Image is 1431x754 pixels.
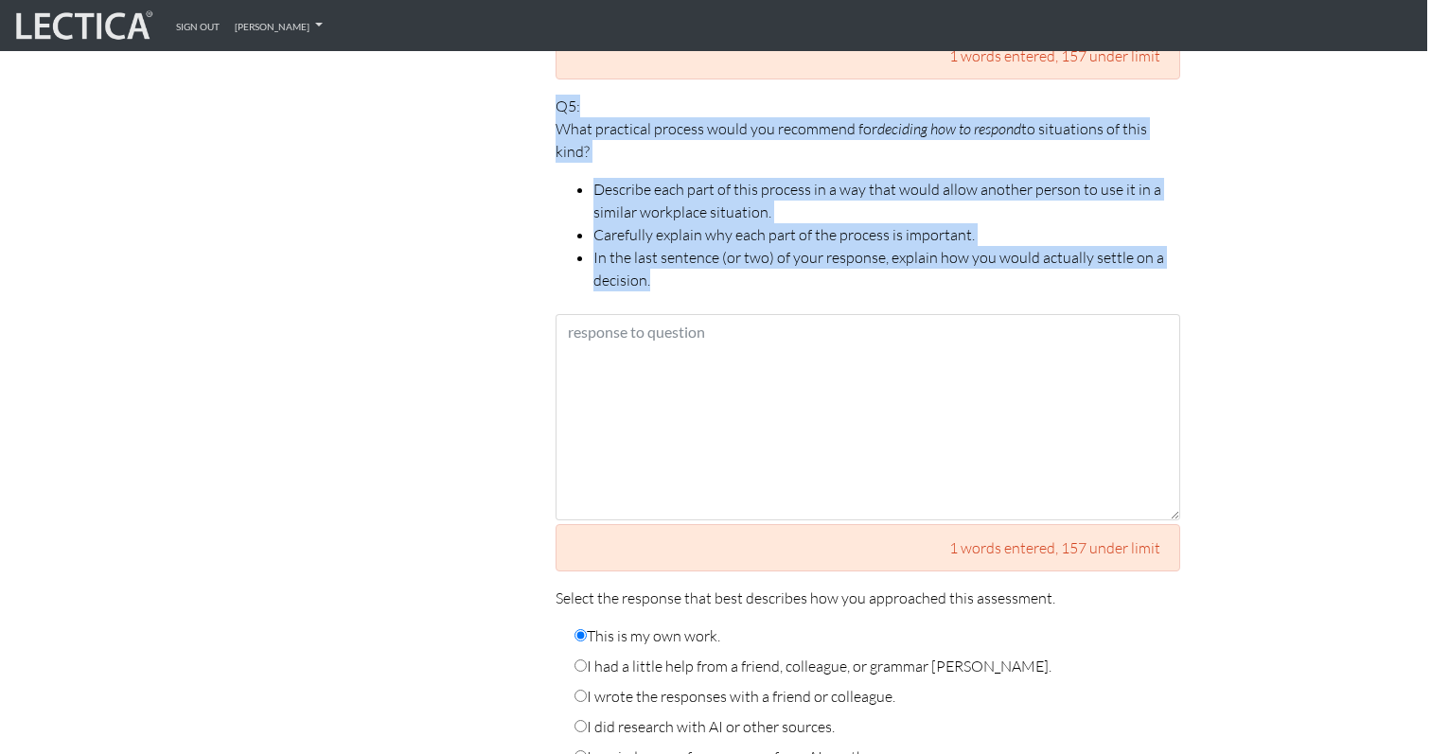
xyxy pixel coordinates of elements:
input: This is my own work. [574,629,587,641]
img: lecticalive [11,8,153,44]
li: In the last sentence (or two) of your response, explain how you would actually settle on a decision. [593,246,1180,291]
label: I did research with AI or other sources. [574,715,835,738]
li: Describe each part of this process in a way that would allow another person to use it in a simila... [593,178,1180,223]
a: Sign out [168,8,227,44]
input: I had a little help from a friend, colleague, or grammar [PERSON_NAME]. [574,659,587,672]
p: What practical process would you recommend for to situations of this kind? [556,117,1180,163]
em: deciding how to respond [877,119,1021,138]
label: I wrote the responses with a friend or colleague. [574,685,895,708]
p: Q5: [556,95,1180,291]
input: I did research with AI or other sources. [574,720,587,732]
label: This is my own work. [574,624,720,647]
label: I had a little help from a friend, colleague, or grammar [PERSON_NAME]. [574,655,1051,677]
li: Carefully explain why each part of the process is important. [593,223,1180,246]
div: 1 words entered [556,32,1180,79]
input: I wrote the responses with a friend or colleague. [574,690,587,702]
div: 1 words entered [556,524,1180,571]
span: , 157 under limit [1055,538,1160,557]
p: Select the response that best describes how you approached this assessment. [556,587,1180,609]
span: , 157 under limit [1055,46,1160,65]
a: [PERSON_NAME] [227,8,330,44]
